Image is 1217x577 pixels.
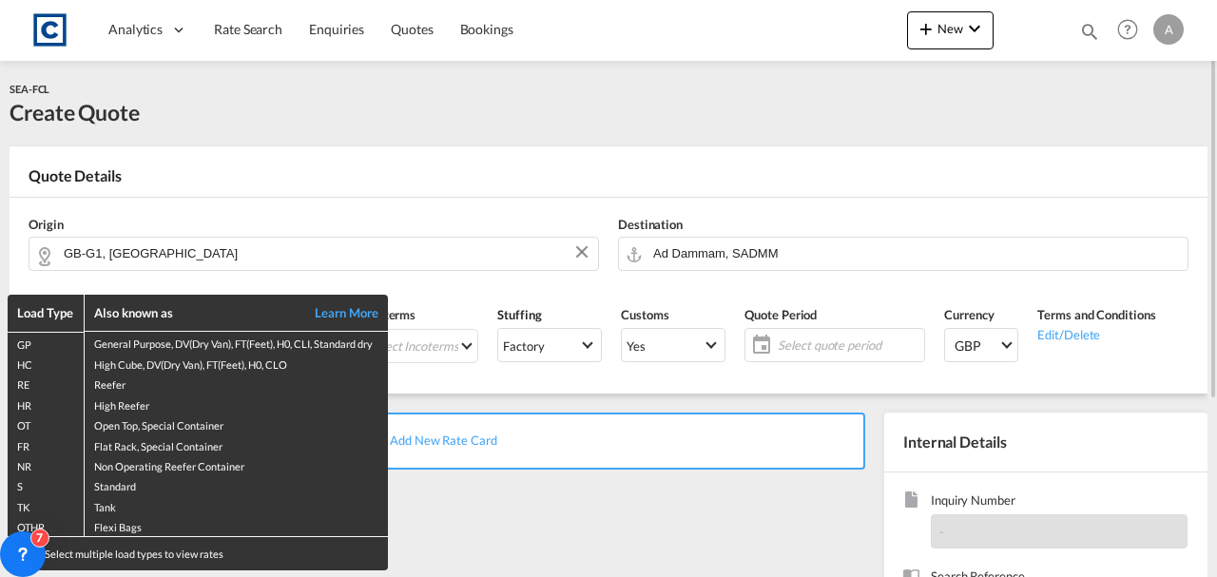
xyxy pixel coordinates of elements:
[8,537,388,570] div: Note: Select multiple load types to view rates
[8,394,84,414] td: HR
[84,332,388,353] td: General Purpose, DV(Dry Van), FT(Feet), H0, CLI, Standard dry
[8,495,84,515] td: TK
[293,304,378,321] a: Learn More
[84,394,388,414] td: High Reefer
[84,353,388,373] td: High Cube, DV(Dry Van), FT(Feet), H0, CLO
[8,373,84,393] td: RE
[8,353,84,373] td: HC
[8,474,84,494] td: S
[84,373,388,393] td: Reefer
[8,515,84,536] td: OTHR
[84,515,388,536] td: Flexi Bags
[8,332,84,353] td: GP
[84,454,388,474] td: Non Operating Reefer Container
[8,434,84,454] td: FR
[8,454,84,474] td: NR
[94,304,294,321] div: Also known as
[8,295,84,332] th: Load Type
[84,434,388,454] td: Flat Rack, Special Container
[8,414,84,433] td: OT
[84,474,388,494] td: Standard
[84,495,388,515] td: Tank
[84,414,388,433] td: Open Top, Special Container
